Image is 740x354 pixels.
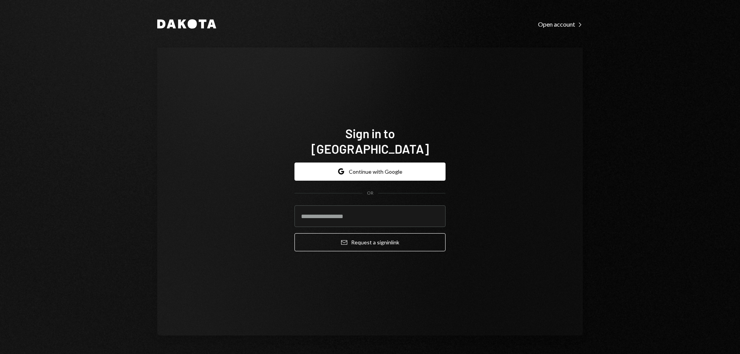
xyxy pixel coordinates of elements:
[430,212,439,221] keeper-lock: Open Keeper Popup
[538,20,583,28] a: Open account
[367,190,373,196] div: OR
[294,163,446,181] button: Continue with Google
[294,125,446,156] h1: Sign in to [GEOGRAPHIC_DATA]
[294,233,446,251] button: Request a signinlink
